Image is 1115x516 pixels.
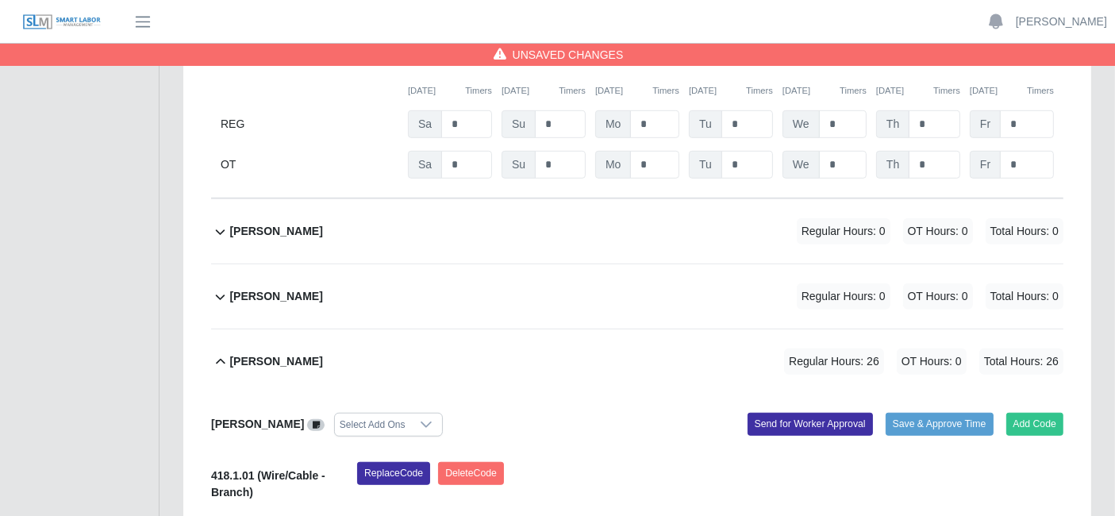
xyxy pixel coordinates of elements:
b: [PERSON_NAME] [211,418,304,430]
button: Send for Worker Approval [748,413,873,435]
div: [DATE] [876,84,960,98]
span: Sa [408,110,442,138]
div: [DATE] [689,84,773,98]
span: Th [876,110,909,138]
a: [PERSON_NAME] [1016,13,1107,30]
div: [DATE] [970,84,1054,98]
span: Regular Hours: 0 [797,283,890,310]
span: Regular Hours: 26 [784,348,884,375]
button: Timers [840,84,867,98]
button: ReplaceCode [357,462,430,484]
button: Save & Approve Time [886,413,994,435]
span: Su [502,151,536,179]
span: Total Hours: 0 [986,283,1063,310]
b: 418.1.01 (Wire/Cable - Branch) [211,469,325,499]
button: Timers [933,84,960,98]
div: Select Add Ons [335,414,410,436]
div: [DATE] [595,84,679,98]
span: Sa [408,151,442,179]
button: [PERSON_NAME] Regular Hours: 0 OT Hours: 0 Total Hours: 0 [211,264,1063,329]
span: Fr [970,110,1001,138]
span: Mo [595,151,631,179]
button: DeleteCode [438,462,504,484]
div: OT [221,151,398,179]
button: Timers [652,84,679,98]
span: Unsaved Changes [513,47,624,63]
button: [PERSON_NAME] Regular Hours: 26 OT Hours: 0 Total Hours: 26 [211,329,1063,394]
span: Total Hours: 26 [979,348,1063,375]
button: Timers [465,84,492,98]
span: Total Hours: 0 [986,218,1063,245]
span: OT Hours: 0 [897,348,967,375]
div: [DATE] [782,84,867,98]
span: OT Hours: 0 [903,218,973,245]
span: Fr [970,151,1001,179]
span: Mo [595,110,631,138]
img: SLM Logo [22,13,102,31]
span: We [782,151,820,179]
span: Tu [689,151,722,179]
b: [PERSON_NAME] [229,288,322,305]
span: Su [502,110,536,138]
b: [PERSON_NAME] [229,353,322,370]
button: Timers [746,84,773,98]
div: REG [221,110,398,138]
div: [DATE] [408,84,492,98]
span: OT Hours: 0 [903,283,973,310]
span: Regular Hours: 0 [797,218,890,245]
span: We [782,110,820,138]
span: Tu [689,110,722,138]
b: [PERSON_NAME] [229,223,322,240]
div: [DATE] [502,84,586,98]
button: [PERSON_NAME] Regular Hours: 0 OT Hours: 0 Total Hours: 0 [211,199,1063,264]
button: Timers [1027,84,1054,98]
span: Th [876,151,909,179]
button: Timers [559,84,586,98]
button: Add Code [1006,413,1064,435]
a: View/Edit Notes [307,418,325,430]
